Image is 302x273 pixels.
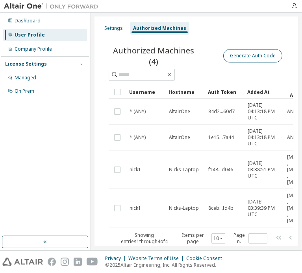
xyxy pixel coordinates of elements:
[130,167,141,173] span: nick1
[169,167,199,173] span: Nicks-Laptop
[15,88,34,94] div: On Prem
[208,205,233,211] span: 8ceb...fd4b
[130,108,146,115] span: * (ANY)
[74,258,82,266] img: linkedin.svg
[128,255,186,262] div: Website Terms of Use
[15,75,36,81] div: Managed
[223,49,282,62] button: Generate Auth Code
[61,258,69,266] img: instagram.svg
[208,108,235,115] span: 84d2...60d7
[87,258,98,266] img: youtube.svg
[104,25,123,31] div: Settings
[169,205,199,211] span: Nicks-Laptop
[213,235,223,242] button: 10
[130,205,141,211] span: nick1
[208,167,233,173] span: f148...d046
[232,232,267,245] span: Page n.
[186,255,227,262] div: Cookie Consent
[133,25,186,31] div: Authorized Machines
[248,102,280,121] span: [DATE] 04:13:18 PM UTC
[4,2,102,10] img: Altair One
[109,45,198,67] span: Authorized Machines (4)
[130,134,146,141] span: * (ANY)
[15,18,41,24] div: Dashboard
[248,160,280,179] span: [DATE] 03:38:51 PM UTC
[105,262,227,268] p: © 2025 Altair Engineering, Inc. All Rights Reserved.
[248,199,280,218] span: [DATE] 03:39:39 PM UTC
[248,128,280,147] span: [DATE] 04:13:18 PM UTC
[121,232,168,245] span: Showing entries 1 through 4 of 4
[247,86,280,98] div: Added At
[208,86,241,98] div: Auth Token
[169,134,190,141] span: AltairOne
[5,61,47,67] div: License Settings
[2,258,43,266] img: altair_logo.svg
[169,86,202,98] div: Hostname
[105,255,128,262] div: Privacy
[48,258,56,266] img: facebook.svg
[208,134,234,141] span: 1e15...7a44
[169,108,190,115] span: AltairOne
[129,86,162,98] div: Username
[177,232,225,245] span: Items per page
[15,46,52,52] div: Company Profile
[15,32,45,38] div: User Profile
